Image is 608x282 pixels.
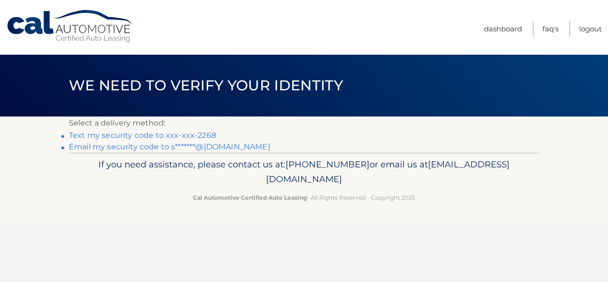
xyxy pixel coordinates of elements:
[6,10,134,43] a: Cal Automotive
[484,21,522,37] a: Dashboard
[193,194,307,201] strong: Cal Automotive Certified Auto Leasing
[75,157,533,187] p: If you need assistance, please contact us at: or email us at
[69,131,216,140] a: Text my security code to xxx-xxx-2268
[542,21,559,37] a: FAQ's
[75,193,533,203] p: - All Rights Reserved - Copyright 2025
[285,159,370,170] span: [PHONE_NUMBER]
[69,117,539,130] p: Select a delivery method:
[579,21,602,37] a: Logout
[69,77,343,94] span: We need to verify your identity
[69,142,270,151] a: Email my security code to s*******@[DOMAIN_NAME]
